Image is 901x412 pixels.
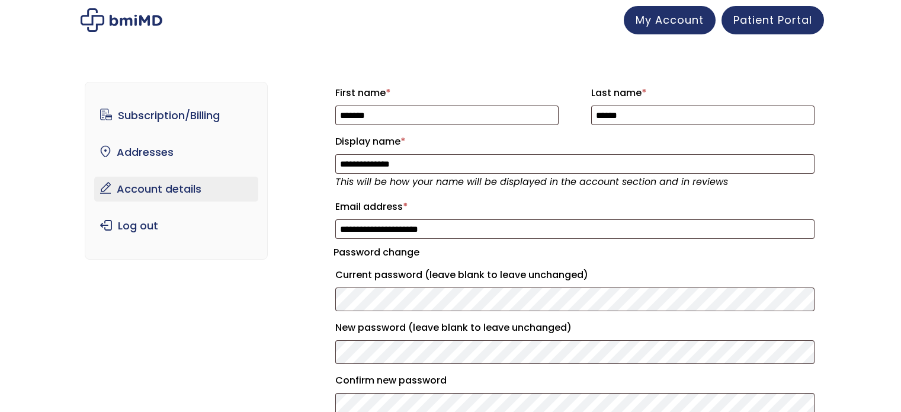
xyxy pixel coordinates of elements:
[94,103,258,128] a: Subscription/Billing
[335,318,815,337] label: New password (leave blank to leave unchanged)
[335,371,815,390] label: Confirm new password
[85,82,268,260] nav: Account pages
[335,266,815,285] label: Current password (leave blank to leave unchanged)
[636,12,704,27] span: My Account
[335,132,815,151] label: Display name
[335,84,559,103] label: First name
[733,12,812,27] span: Patient Portal
[334,244,419,261] legend: Password change
[94,177,258,202] a: Account details
[94,140,258,165] a: Addresses
[94,213,258,238] a: Log out
[722,6,824,34] a: Patient Portal
[591,84,815,103] label: Last name
[335,175,728,189] em: This will be how your name will be displayed in the account section and in reviews
[81,8,162,32] img: My account
[624,6,716,34] a: My Account
[335,197,815,216] label: Email address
